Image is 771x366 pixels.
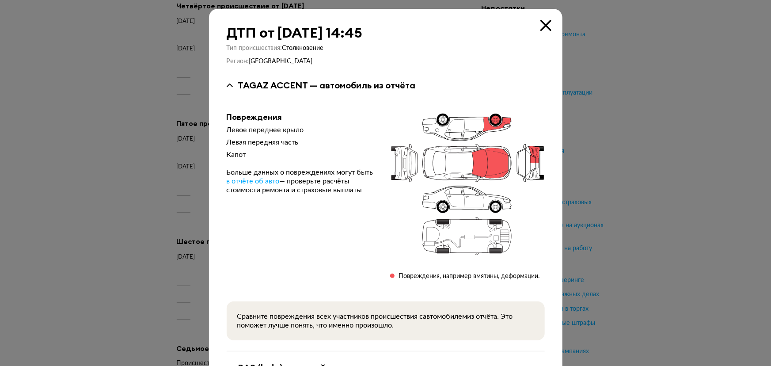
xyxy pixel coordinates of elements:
[249,58,313,65] span: [GEOGRAPHIC_DATA]
[227,126,376,134] div: Левое переднее крыло
[227,178,280,185] span: в отчёте об авто
[227,44,545,52] div: Тип происшествия :
[227,150,376,159] div: Капот
[237,312,534,330] div: Сравните повреждения всех участников происшествия с автомобилем из отчёта. Это поможет лучше поня...
[399,272,540,280] div: Повреждения, например вмятины, деформации.
[227,177,280,186] a: в отчёте об авто
[227,25,545,41] div: ДТП от [DATE] 14:45
[227,168,376,194] div: Больше данных о повреждениях могут быть — проверьте расчёты стоимости ремонта и страховые выплаты
[227,57,545,65] div: Регион :
[282,45,324,51] span: Столкновение
[227,112,376,122] div: Повреждения
[227,138,376,147] div: Левая передняя часть
[238,80,416,91] div: TAGAZ ACCENT — автомобиль из отчёта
